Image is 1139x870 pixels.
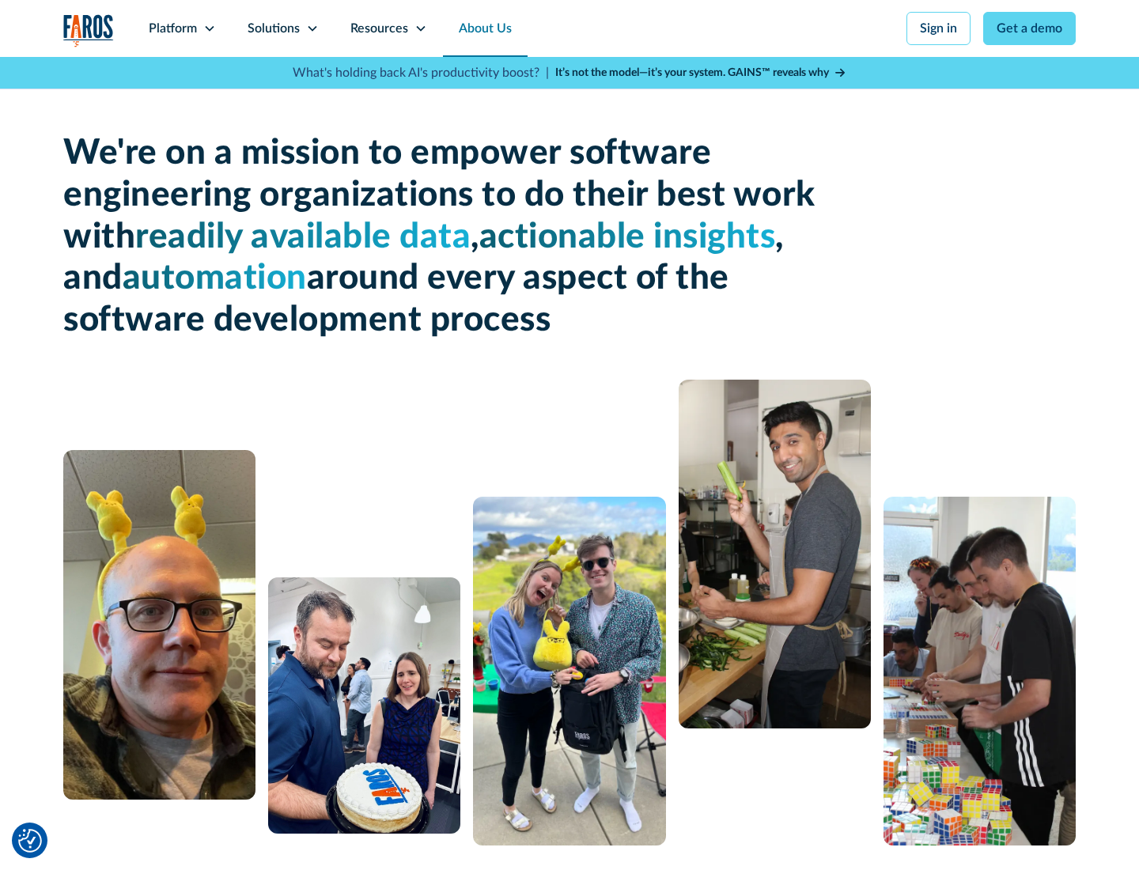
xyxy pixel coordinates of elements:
[18,829,42,853] img: Revisit consent button
[884,497,1076,845] img: 5 people constructing a puzzle from Rubik's cubes
[63,14,114,47] a: home
[123,261,307,296] span: automation
[983,12,1076,45] a: Get a demo
[149,19,197,38] div: Platform
[18,829,42,853] button: Cookie Settings
[135,220,471,255] span: readily available data
[555,67,829,78] strong: It’s not the model—it’s your system. GAINS™ reveals why
[63,14,114,47] img: Logo of the analytics and reporting company Faros.
[473,497,665,845] img: A man and a woman standing next to each other.
[293,63,549,82] p: What's holding back AI's productivity boost? |
[63,450,255,800] img: A man with glasses and a bald head wearing a yellow bunny headband.
[479,220,776,255] span: actionable insights
[555,65,846,81] a: It’s not the model—it’s your system. GAINS™ reveals why
[350,19,408,38] div: Resources
[63,133,823,342] h1: We're on a mission to empower software engineering organizations to do their best work with , , a...
[679,380,871,728] img: man cooking with celery
[248,19,300,38] div: Solutions
[906,12,971,45] a: Sign in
